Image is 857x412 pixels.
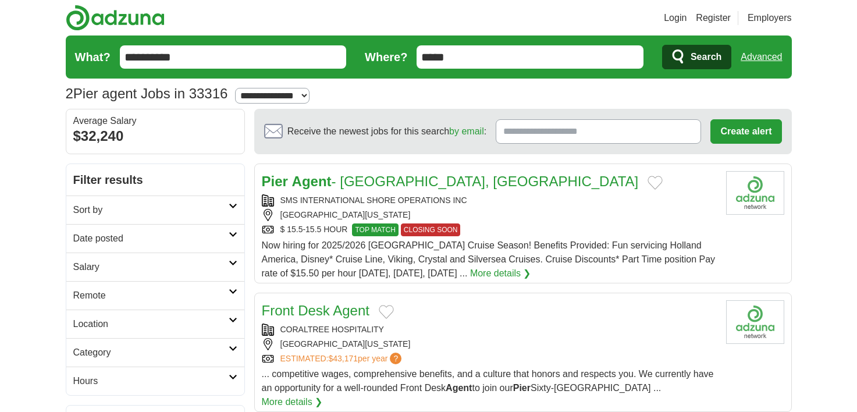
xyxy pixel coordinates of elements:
span: Now hiring for 2025/2026 [GEOGRAPHIC_DATA] Cruise Season! Benefits Provided: Fun servicing Hollan... [262,240,716,278]
button: Add to favorite jobs [648,176,663,190]
a: Category [66,338,244,367]
h2: Location [73,317,229,331]
button: Create alert [710,119,781,144]
div: $32,240 [73,126,237,147]
button: Search [662,45,731,69]
a: Date posted [66,224,244,253]
img: Company logo [726,171,784,215]
a: Front Desk Agent [262,303,369,318]
a: Advanced [741,45,782,69]
h2: Hours [73,374,229,388]
div: CORALTREE HOSPITALITY [262,324,717,336]
strong: Pier [262,173,288,189]
h1: Pier agent Jobs in 33316 [66,86,228,101]
a: More details ❯ [262,395,323,409]
strong: Agent [446,383,472,393]
h2: Date posted [73,232,229,246]
a: Hours [66,367,244,395]
h2: Sort by [73,203,229,217]
div: [GEOGRAPHIC_DATA][US_STATE] [262,209,717,221]
span: CLOSING SOON [401,223,461,236]
a: Location [66,310,244,338]
span: ? [390,353,401,364]
span: Search [691,45,721,69]
button: Add to favorite jobs [379,305,394,319]
a: Register [696,11,731,25]
div: Average Salary [73,116,237,126]
a: Sort by [66,196,244,224]
div: $ 15.5-15.5 HOUR [262,223,717,236]
div: [GEOGRAPHIC_DATA][US_STATE] [262,338,717,350]
strong: Agent [292,173,332,189]
a: ESTIMATED:$43,171per year? [280,353,404,365]
a: Remote [66,281,244,310]
span: ... competitive wages, comprehensive benefits, and a culture that honors and respects you. We cur... [262,369,714,393]
a: by email [449,126,484,136]
a: Login [664,11,687,25]
strong: Pier [513,383,531,393]
h2: Remote [73,289,229,303]
a: More details ❯ [470,267,531,280]
span: Receive the newest jobs for this search : [287,125,486,138]
h2: Filter results [66,164,244,196]
label: Where? [365,48,407,66]
span: 2 [66,83,73,104]
label: What? [75,48,111,66]
h2: Category [73,346,229,360]
a: Employers [748,11,792,25]
a: Salary [66,253,244,281]
img: Adzuna logo [66,5,165,31]
img: Company logo [726,300,784,344]
h2: Salary [73,260,229,274]
a: Pier Agent- [GEOGRAPHIC_DATA], [GEOGRAPHIC_DATA] [262,173,639,189]
div: SMS INTERNATIONAL SHORE OPERATIONS INC [262,194,717,207]
span: $43,171 [328,354,358,363]
span: TOP MATCH [352,223,398,236]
